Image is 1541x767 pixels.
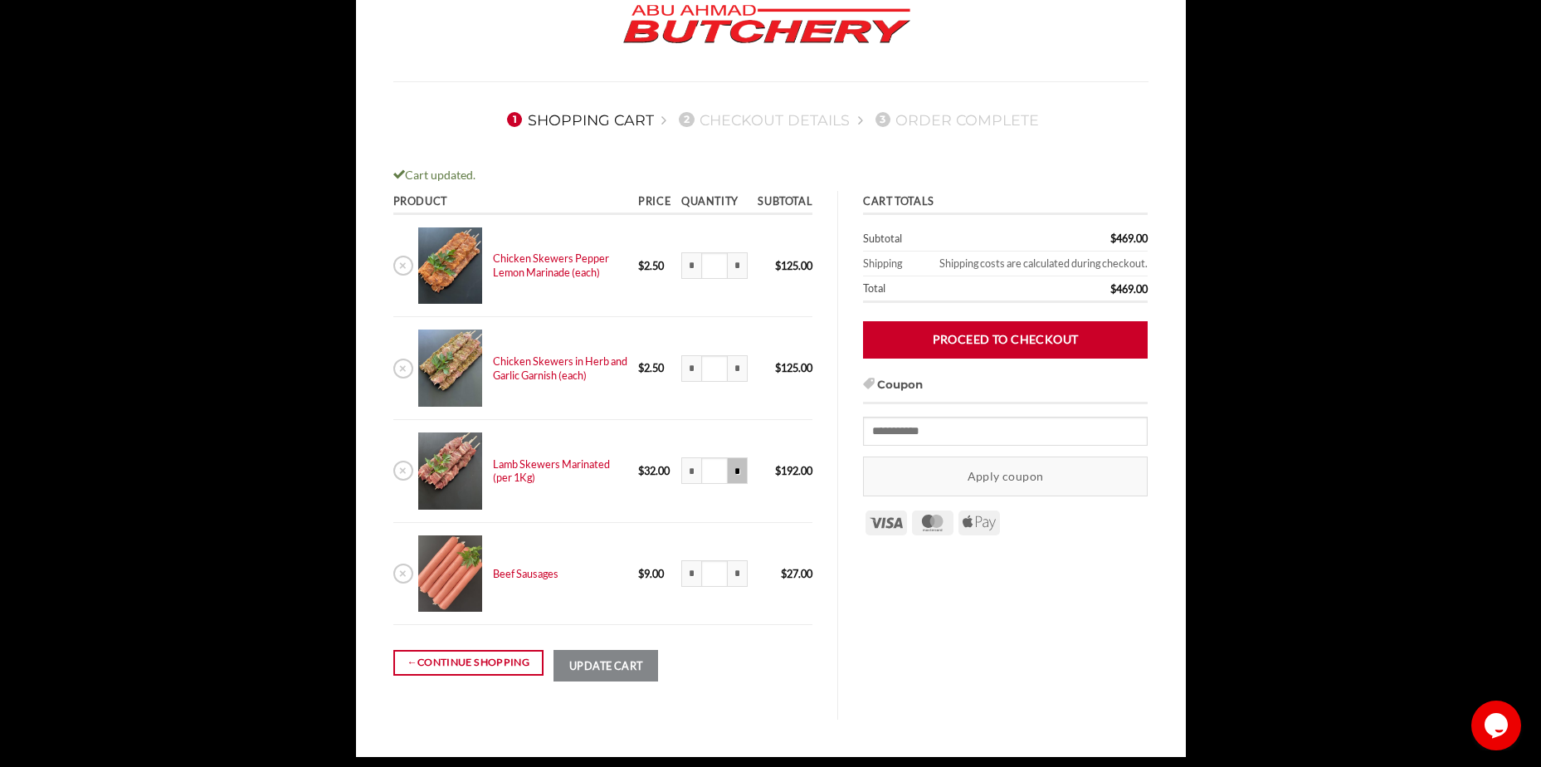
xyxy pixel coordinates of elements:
[393,98,1148,141] nav: Checkout steps
[863,276,1008,303] th: Total
[674,111,850,129] a: 2Checkout details
[507,112,522,127] span: 1
[418,432,482,510] img: Cart
[393,359,413,379] a: Remove Chicken Skewers in Herb and Garlic Garnish (each) from cart
[775,361,812,374] bdi: 125.00
[393,650,544,676] a: Continue shopping
[393,564,413,584] a: Remove Beef Sausages from cart
[393,191,633,215] th: Product
[638,567,644,580] span: $
[863,457,1148,496] button: Apply coupon
[393,166,1148,185] div: Cart updated.
[775,361,781,374] span: $
[638,259,644,272] span: $
[393,461,413,481] a: Remove Lamb Skewers Marinated (per 1Kg) from cart
[407,654,417,671] span: ←
[418,330,482,407] img: Cart
[418,535,482,613] img: Cart
[1110,281,1116,295] span: $
[1110,232,1148,245] bdi: 469.00
[863,227,1008,252] th: Subtotal
[638,361,664,374] bdi: 2.50
[775,464,812,477] bdi: 192.00
[863,320,1148,358] a: Proceed to checkout
[863,252,912,276] th: Shipping
[638,567,664,580] bdi: 9.00
[393,256,413,276] a: Remove Chicken Skewers Pepper Lemon Marinade (each) from cart
[493,567,558,580] a: Beef Sausages
[781,567,812,580] bdi: 27.00
[638,361,644,374] span: $
[775,259,812,272] bdi: 125.00
[638,259,664,272] bdi: 2.50
[775,464,781,477] span: $
[1471,701,1524,750] iframe: chat widget
[753,191,812,215] th: Subtotal
[781,567,787,580] span: $
[863,376,1148,404] h3: Coupon
[493,252,609,278] a: Chicken Skewers Pepper Lemon Marinade (each)
[676,191,753,215] th: Quantity
[775,259,781,272] span: $
[1110,232,1116,245] span: $
[912,252,1148,276] td: Shipping costs are calculated during checkout.
[493,457,610,484] a: Lamb Skewers Marinated (per 1Kg)
[679,112,694,127] span: 2
[553,650,658,681] button: Update cart
[638,464,644,477] span: $
[863,191,1148,215] th: Cart totals
[502,111,654,129] a: 1Shopping Cart
[1110,281,1148,295] bdi: 469.00
[863,507,1002,535] div: Payment icons
[418,227,482,305] img: Cart
[638,464,670,477] bdi: 32.00
[493,354,627,381] a: Chicken Skewers in Herb and Garlic Garnish (each)
[633,191,676,215] th: Price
